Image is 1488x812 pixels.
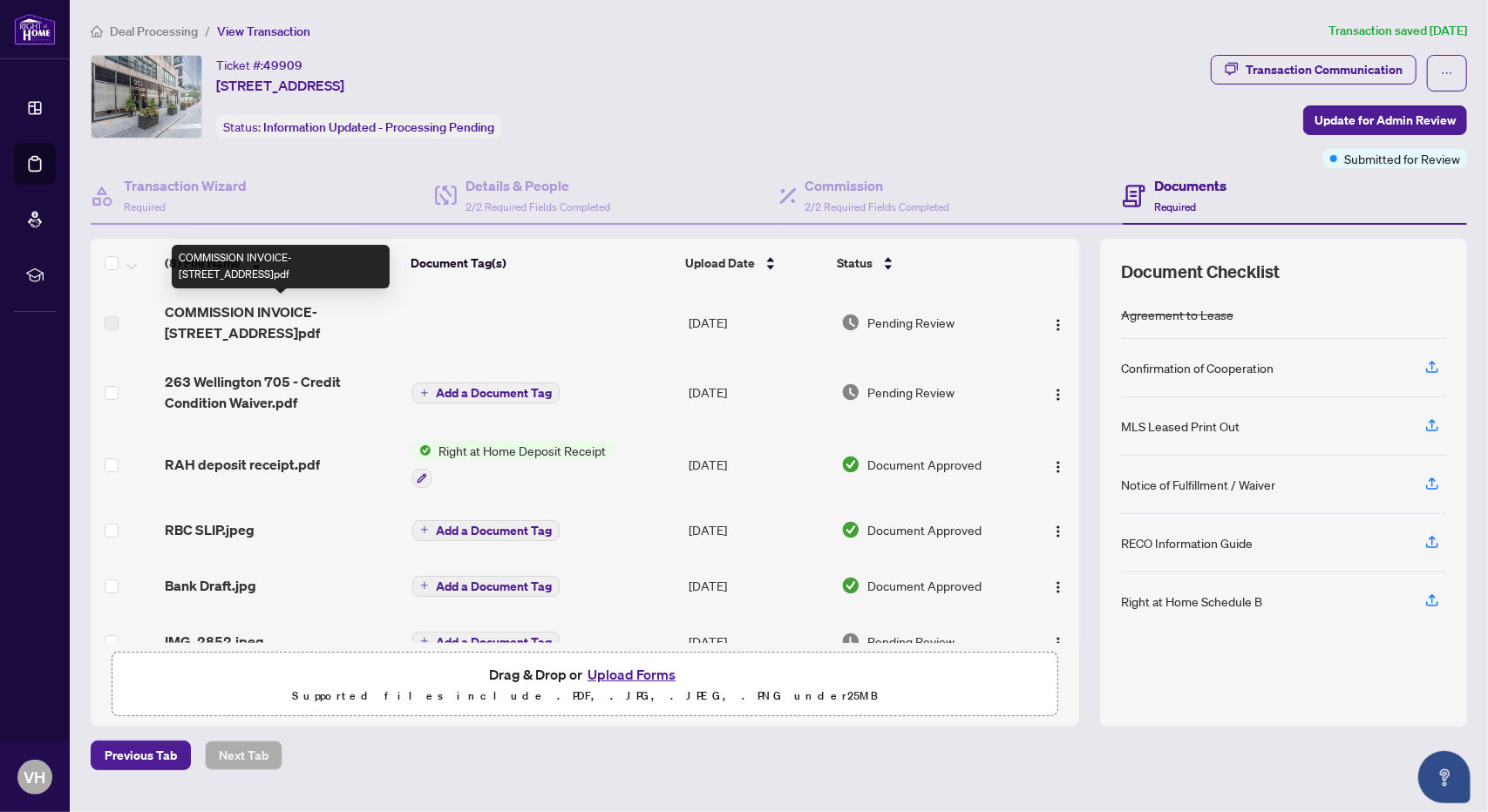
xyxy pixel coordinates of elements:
[1121,592,1262,611] div: Right at Home Schedule B
[1121,260,1280,284] span: Document Checklist
[1051,388,1065,402] img: Logo
[1051,580,1065,594] img: Logo
[123,686,1047,707] p: Supported files include .PDF, .JPG, .JPEG, .PNG under 25 MB
[263,119,494,135] span: Information Updated - Processing Pending
[412,441,431,460] img: Status Icon
[216,55,302,75] div: Ticket #:
[867,520,982,539] span: Document Approved
[1154,175,1226,196] h4: Documents
[837,254,873,273] span: Status
[216,115,501,139] div: Status:
[165,519,255,540] span: RBC SLIP.jpeg
[165,254,241,273] span: (8) File Name
[1044,516,1072,544] button: Logo
[158,239,404,288] th: (8) File Name
[1044,450,1072,478] button: Logo
[841,520,860,539] img: Document Status
[682,558,834,613] td: [DATE]
[412,382,560,404] button: Add a Document Tag
[205,741,282,770] button: Next Tab
[867,313,955,332] span: Pending Review
[1441,67,1453,79] span: ellipsis
[682,357,834,427] td: [DATE]
[412,518,560,541] button: Add a Document Tag
[165,371,398,413] span: 263 Wellington 705 - Credit Condition Waiver.pdf
[1211,55,1417,85] button: Transaction Communication
[124,200,166,213] span: Required
[404,239,678,288] th: Document Tag(s)
[465,200,610,213] span: 2/2 Required Fields Completed
[436,636,552,648] span: Add a Document Tag
[1044,572,1072,599] button: Logo
[1044,378,1072,406] button: Logo
[165,631,264,652] span: IMG_2852.jpeg
[110,24,198,39] span: Deal Processing
[1344,149,1460,168] span: Submitted for Review
[165,575,256,596] span: Bank Draft.jpg
[841,382,860,402] img: Document Status
[678,239,830,288] th: Upload Date
[420,525,429,534] span: plus
[1121,533,1253,552] div: RECO Information Guide
[682,288,834,357] td: [DATE]
[841,313,860,332] img: Document Status
[1121,416,1240,436] div: MLS Leased Print Out
[682,502,834,558] td: [DATE]
[1418,751,1471,803] button: Open asap
[412,382,560,403] button: Add a Document Tag
[1315,106,1456,134] span: Update for Admin Review
[1051,460,1065,474] img: Logo
[216,75,344,96] span: [STREET_ADDRESS]
[420,581,429,590] span: plus
[205,21,210,41] li: /
[682,613,834,669] td: [DATE]
[412,576,560,597] button: Add a Document Tag
[805,200,950,213] span: 2/2 Required Fields Completed
[841,576,860,595] img: Document Status
[217,24,310,39] span: View Transaction
[105,741,177,769] span: Previous Tab
[465,175,610,196] h4: Details & People
[489,663,681,686] span: Drag & Drop or
[112,653,1057,717] span: Drag & Drop orUpload FormsSupported files include .PDF, .JPG, .JPEG, .PNG under25MB
[1246,56,1403,84] div: Transaction Communication
[841,455,860,474] img: Document Status
[91,741,191,770] button: Previous Tab
[420,637,429,646] span: plus
[124,175,247,196] h4: Transaction Wizard
[1044,308,1072,336] button: Logo
[91,25,103,37] span: home
[841,632,860,651] img: Document Status
[867,632,955,651] span: Pending Review
[1051,636,1065,650] img: Logo
[1051,318,1065,332] img: Logo
[412,520,560,541] button: Add a Document Tag
[685,254,755,273] span: Upload Date
[14,13,56,45] img: logo
[412,630,560,653] button: Add a Document Tag
[1328,21,1467,41] article: Transaction saved [DATE]
[867,576,982,595] span: Document Approved
[867,382,955,402] span: Pending Review
[830,239,1020,288] th: Status
[420,389,429,397] span: plus
[165,454,320,475] span: RAH deposit receipt.pdf
[172,245,390,288] div: COMMISSION INVOICE- [STREET_ADDRESS]pdf
[805,175,950,196] h4: Commission
[436,524,552,537] span: Add a Document Tag
[1051,524,1065,538] img: Logo
[1154,200,1196,213] span: Required
[412,632,560,653] button: Add a Document Tag
[436,387,552,399] span: Add a Document Tag
[436,580,552,592] span: Add a Document Tag
[263,58,302,73] span: 49909
[1303,105,1467,135] button: Update for Admin Review
[412,441,613,488] button: Status IconRight at Home Deposit Receipt
[1121,475,1275,494] div: Notice of Fulfillment / Waiver
[92,56,201,138] img: IMG-C12195389_1.jpg
[1121,358,1274,377] div: Confirmation of Cooperation
[165,301,398,343] span: COMMISSION INVOICE- [STREET_ADDRESS]pdf
[412,574,560,597] button: Add a Document Tag
[682,427,834,502] td: [DATE]
[1044,627,1072,655] button: Logo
